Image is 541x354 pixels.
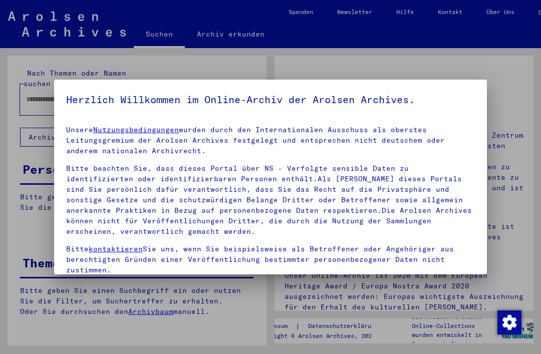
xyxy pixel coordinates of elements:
[66,92,475,108] h5: Herzlich Willkommen im Online-Archiv der Arolsen Archives.
[66,125,475,156] p: Unsere wurden durch den Internationalen Ausschuss als oberstes Leitungsgremium der Arolsen Archiv...
[497,310,521,334] img: Zustimmung ändern
[66,163,475,237] p: Bitte beachten Sie, dass dieses Portal über NS - Verfolgte sensible Daten zu identifizierten oder...
[93,125,179,134] a: Nutzungsbedingungen
[66,244,475,275] p: Bitte Sie uns, wenn Sie beispielsweise als Betroffener oder Angehöriger aus berechtigten Gründen ...
[89,244,143,253] a: kontaktieren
